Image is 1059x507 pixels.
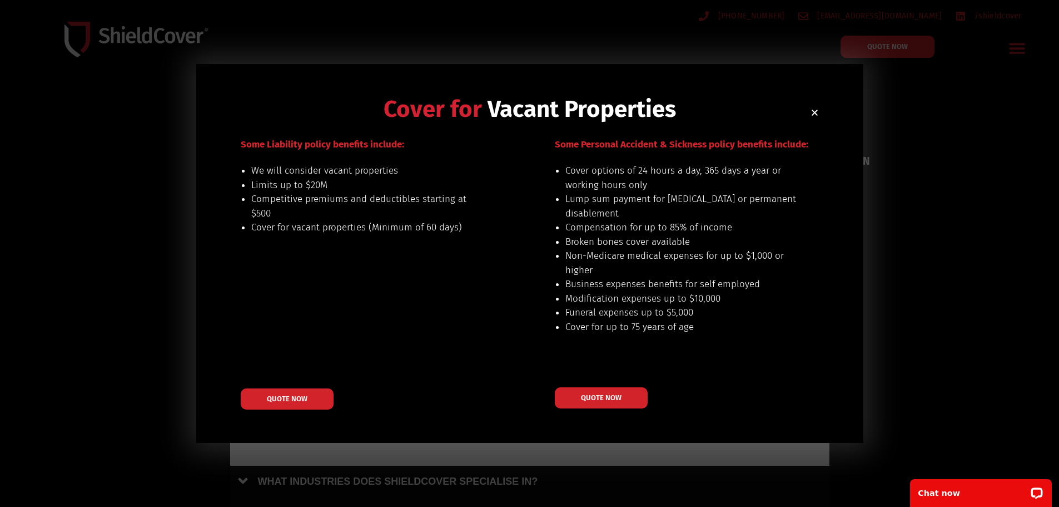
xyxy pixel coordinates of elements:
[384,95,482,123] span: Cover for
[565,320,797,334] li: Cover for up to 75 years of age
[488,95,676,123] span: Vacant Properties
[241,139,404,150] span: Some Liability policy benefits include:
[565,292,797,306] li: Modification expenses up to $10,000
[565,306,797,320] li: Funeral expenses up to $5,000
[251,220,483,235] li: Cover for vacant properties (Minimum of 60 days)
[565,235,797,249] li: Broken bones cover available
[811,109,819,117] a: Close
[565,277,797,292] li: Business expenses benefits for self employed
[565,220,797,235] li: Compensation for up to 85% of income
[555,387,648,408] a: QUOTE NOW
[555,139,808,150] span: Some Personal Accident & Sickness policy benefits include:
[903,472,1059,507] iframe: LiveChat chat widget
[565,249,797,277] li: Non-Medicare medical expenses for up to $1,000 or higher
[251,192,483,220] li: Competitive premiums and deductibles starting at $500
[581,394,622,401] span: QUOTE NOW
[565,192,797,220] li: Lump sum payment for [MEDICAL_DATA] or permanent disablement
[251,164,483,178] li: We will consider vacant properties
[251,178,483,193] li: Limits up to $20M
[565,164,797,192] li: Cover options of 24 hours a day, 365 days a year or working hours only
[241,388,334,410] a: QUOTE NOW
[267,395,307,402] span: QUOTE NOW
